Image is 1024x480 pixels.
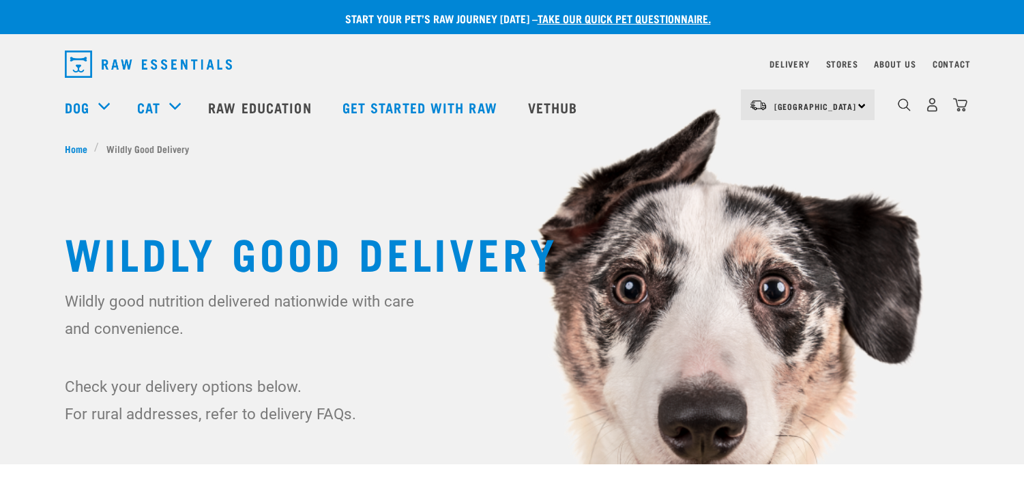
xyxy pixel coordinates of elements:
a: Vethub [514,80,595,135]
nav: dropdown navigation [54,45,971,83]
img: home-icon@2x.png [953,98,967,112]
a: Home [65,141,95,156]
p: Check your delivery options below. For rural addresses, refer to delivery FAQs. [65,373,423,427]
a: Cat [137,97,160,117]
a: Raw Education [194,80,328,135]
p: Wildly good nutrition delivered nationwide with care and convenience. [65,287,423,342]
span: [GEOGRAPHIC_DATA] [774,104,857,109]
a: Get started with Raw [329,80,514,135]
img: Raw Essentials Logo [65,51,232,78]
img: user.png [925,98,939,112]
a: Stores [826,61,858,66]
img: van-moving.png [749,99,767,111]
nav: breadcrumbs [65,141,960,156]
a: Dog [65,97,89,117]
a: take our quick pet questionnaire. [538,15,711,21]
a: Delivery [770,61,809,66]
a: About Us [874,61,916,66]
h1: Wildly Good Delivery [65,227,960,277]
span: Home [65,141,87,156]
img: home-icon-1@2x.png [898,98,911,111]
a: Contact [933,61,971,66]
